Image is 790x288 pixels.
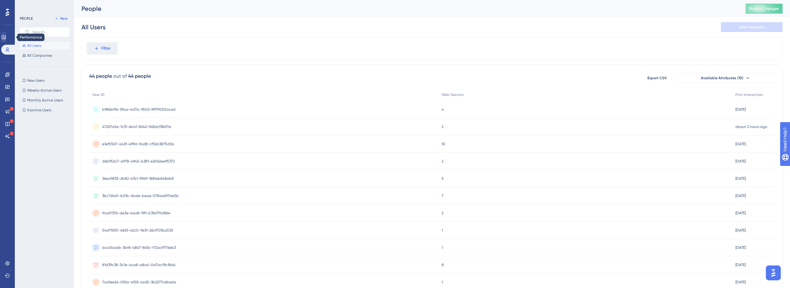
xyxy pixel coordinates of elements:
[735,176,746,181] time: [DATE]
[735,92,763,97] span: First Interaction
[764,264,783,282] iframe: UserGuiding AI Assistant Launcher
[102,245,176,250] span: 4cc0badb-3bf8-48b7-863c-f72ac9776eb3
[27,78,44,83] span: New Users
[735,228,746,232] time: [DATE]
[746,4,783,14] button: Publish Changes
[749,6,779,11] span: Publish Changes
[102,228,173,233] span: 54d792f0-4863-42c0-9e31-26c9721ba530
[442,193,443,198] span: 7
[81,4,730,13] div: People
[102,159,175,164] span: d6b952c7-a978-4945-b381-e2062ee95372
[32,30,64,34] input: Search
[442,262,444,267] span: 8
[102,176,174,181] span: 36ea9835-2b82-4741-99e9-188feb848eb8
[27,53,52,58] span: All Companies
[20,106,70,114] button: Inactive Users
[442,159,443,164] span: 2
[701,76,743,80] span: Available Attributes (10)
[102,280,176,285] span: 7ad1ee24-092a-4f58-ac65-3b2277c6beda
[52,15,70,22] button: New
[735,263,746,267] time: [DATE]
[92,92,105,97] span: User ID
[20,87,70,94] button: Weekly Active Users
[113,72,127,80] div: out of
[102,107,176,112] span: b986b916-39aa-4d7a-9503-9f97f050aced
[102,124,171,129] span: 47267a5e-1c31-4ba1-8242-f62bbf3867fa
[442,92,464,97] span: Web Session
[27,43,41,48] span: All Users
[20,42,70,49] button: All Users
[735,280,746,284] time: [DATE]
[442,142,445,146] span: 10
[442,228,443,233] span: 1
[15,2,39,9] span: Need Help?
[60,16,68,21] span: New
[442,280,443,285] span: 1
[442,107,444,112] span: 4
[27,98,63,103] span: Monthly Active Users
[102,193,179,198] span: 3bc76fa0-b01b-4bde-beae-578a4697de5b
[735,107,746,112] time: [DATE]
[676,73,775,83] button: Available Attributes (10)
[721,22,783,32] button: Save Segment
[101,45,111,52] span: Filter
[27,108,51,113] span: Inactive Users
[20,97,70,104] button: Monthly Active Users
[735,211,746,215] time: [DATE]
[647,76,667,80] span: Export CSV
[89,72,112,80] div: 44 people
[739,25,764,30] span: Save Segment
[642,73,672,83] button: Export CSV
[102,262,176,267] span: 81d39c38-3c1e-4ca8-a8a4-0d7ac19c18d4
[735,194,746,198] time: [DATE]
[87,42,118,55] button: Filter
[102,211,170,216] span: 9ca01374-de3e-4aa8-9ff1-b3fe17faf864
[735,125,767,129] time: about 2 hours ago
[20,77,70,84] button: New Users
[442,176,444,181] span: 5
[442,245,443,250] span: 1
[442,124,443,129] span: 2
[27,88,61,93] span: Weekly Active Users
[102,142,174,146] span: e1ef55b7-a43f-499d-9ad8-cf56c3875d3a
[20,52,70,59] button: All Companies
[20,16,33,21] div: PEOPLE
[81,23,106,31] div: All Users
[735,245,746,250] time: [DATE]
[128,72,151,80] div: 44 people
[735,142,746,146] time: [DATE]
[442,211,443,216] span: 2
[735,159,746,163] time: [DATE]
